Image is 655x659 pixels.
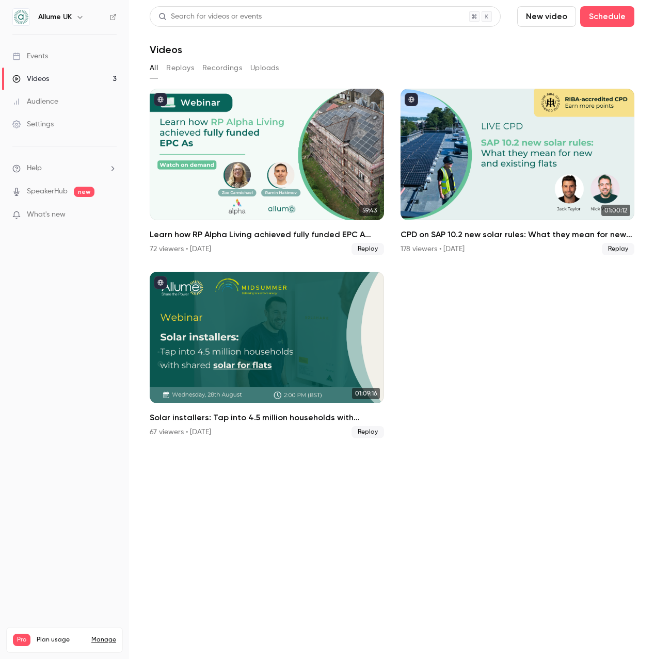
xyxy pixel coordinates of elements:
[150,43,182,56] h1: Videos
[359,205,380,216] span: 59:43
[250,60,279,76] button: Uploads
[150,6,634,653] section: Videos
[601,205,630,216] span: 01:00:12
[12,163,117,174] li: help-dropdown-opener
[37,636,85,644] span: Plan usage
[150,411,384,424] h2: Solar installers: Tap into 4.5 million households with shared solar for flats
[580,6,634,27] button: Schedule
[158,11,262,22] div: Search for videos or events
[602,243,634,255] span: Replay
[27,163,42,174] span: Help
[13,9,29,25] img: Allume UK
[27,186,68,197] a: SpeakerHub
[150,427,211,437] div: 67 viewers • [DATE]
[150,272,384,438] li: Solar installers: Tap into 4.5 million households with shared solar for flats
[352,243,384,255] span: Replay
[150,89,634,438] ul: Videos
[154,93,167,106] button: published
[27,209,66,220] span: What's new
[13,634,30,646] span: Pro
[91,636,116,644] a: Manage
[517,6,576,27] button: New video
[12,51,48,61] div: Events
[150,60,158,76] button: All
[154,276,167,289] button: published
[401,244,465,254] div: 178 viewers • [DATE]
[401,89,635,255] a: 01:00:12CPD on SAP 10.2 new solar rules: What they mean for new and existing flats178 viewers • [...
[352,388,380,399] span: 01:09:16
[352,426,384,438] span: Replay
[405,93,418,106] button: published
[12,96,58,107] div: Audience
[38,12,72,22] h6: Allume UK
[150,272,384,438] a: 01:09:16Solar installers: Tap into 4.5 million households with shared solar for flats67 viewers •...
[166,60,194,76] button: Replays
[202,60,242,76] button: Recordings
[401,228,635,241] h2: CPD on SAP 10.2 new solar rules: What they mean for new and existing flats
[150,89,384,255] a: 59:43Learn how RP Alpha Living achieved fully funded EPC A ratings72 viewers • [DATE]Replay
[12,119,54,129] div: Settings
[401,89,635,255] li: CPD on SAP 10.2 new solar rules: What they mean for new and existing flats
[150,244,211,254] div: 72 viewers • [DATE]
[150,89,384,255] li: Learn how RP Alpha Living achieved fully funded EPC A ratings
[74,187,94,197] span: new
[12,74,49,84] div: Videos
[150,228,384,241] h2: Learn how RP Alpha Living achieved fully funded EPC A ratings
[104,210,117,220] iframe: Noticeable Trigger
